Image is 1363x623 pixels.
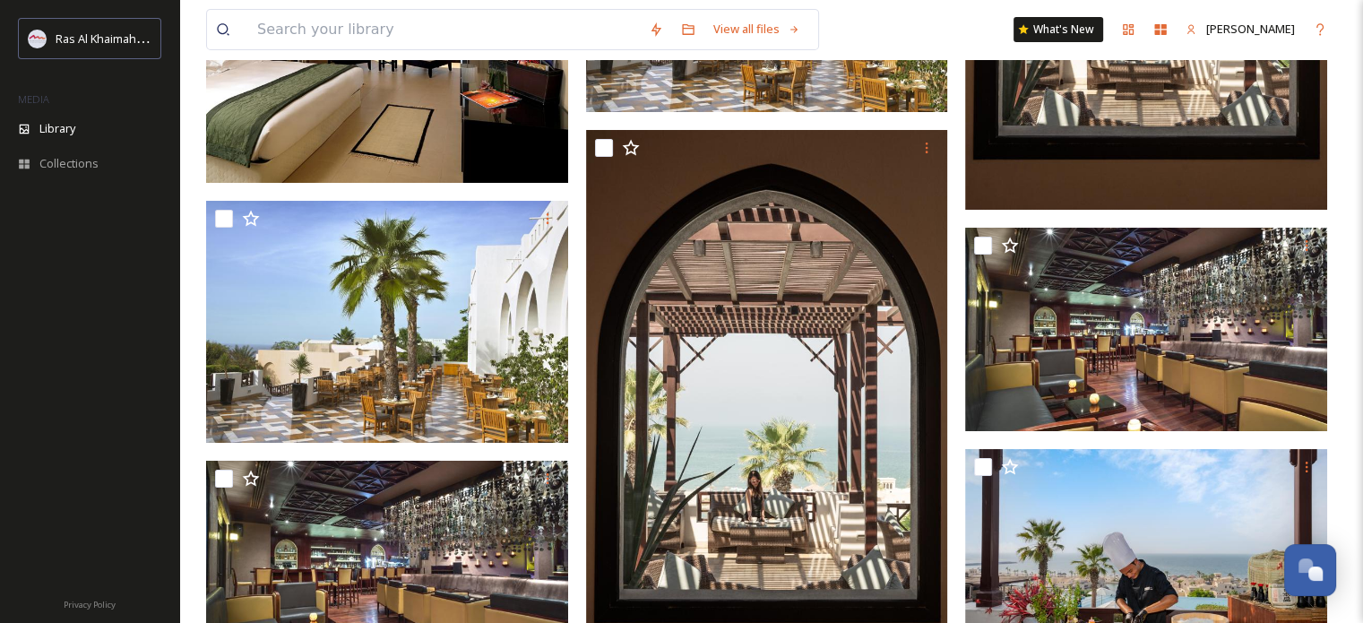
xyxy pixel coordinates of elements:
input: Search your library [248,10,640,49]
span: Collections [39,155,99,172]
img: The Cove Rotana Resort Ras Al Khaimah.jpg [965,228,1327,431]
a: Privacy Policy [64,593,116,614]
img: The Cove Rotana Resort Ras Al Khaimah.JPG [206,201,568,443]
button: Open Chat [1284,544,1336,596]
span: MEDIA [18,92,49,106]
a: View all files [704,12,809,47]
span: [PERSON_NAME] [1206,21,1295,37]
span: Ras Al Khaimah Tourism Development Authority [56,30,309,47]
span: Privacy Policy [64,599,116,610]
a: What's New [1014,17,1103,42]
a: [PERSON_NAME] [1177,12,1304,47]
span: Library [39,120,75,137]
img: Logo_RAKTDA_RGB-01.png [29,30,47,48]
